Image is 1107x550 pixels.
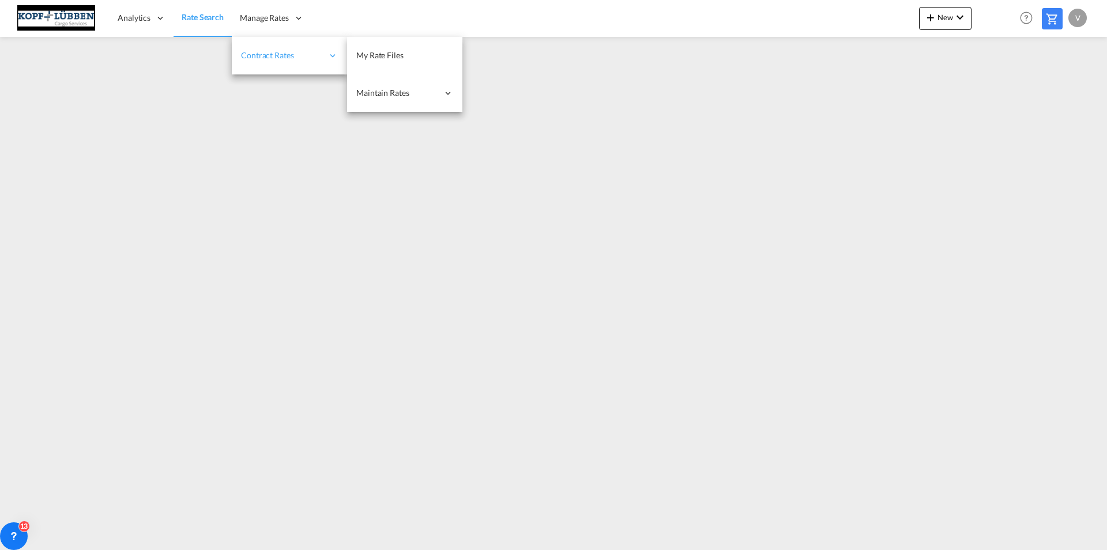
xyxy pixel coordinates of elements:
a: My Rate Files [347,37,462,74]
md-icon: icon-chevron-down [953,10,967,24]
div: v [1068,9,1087,27]
span: Manage Rates [240,12,289,24]
md-icon: icon-plus 400-fg [924,10,937,24]
span: Rate Search [182,12,224,22]
button: icon-plus 400-fgNewicon-chevron-down [919,7,972,30]
span: Maintain Rates [356,87,438,99]
span: Help [1016,8,1036,28]
div: Help [1016,8,1042,29]
span: New [924,13,967,22]
span: Contract Rates [241,50,323,61]
span: Analytics [118,12,150,24]
div: Contract Rates [232,37,347,74]
img: 25cf3bb0aafc11ee9c4fdbd399af7748.JPG [17,5,95,31]
div: Maintain Rates [347,74,462,112]
span: My Rate Files [356,50,404,60]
